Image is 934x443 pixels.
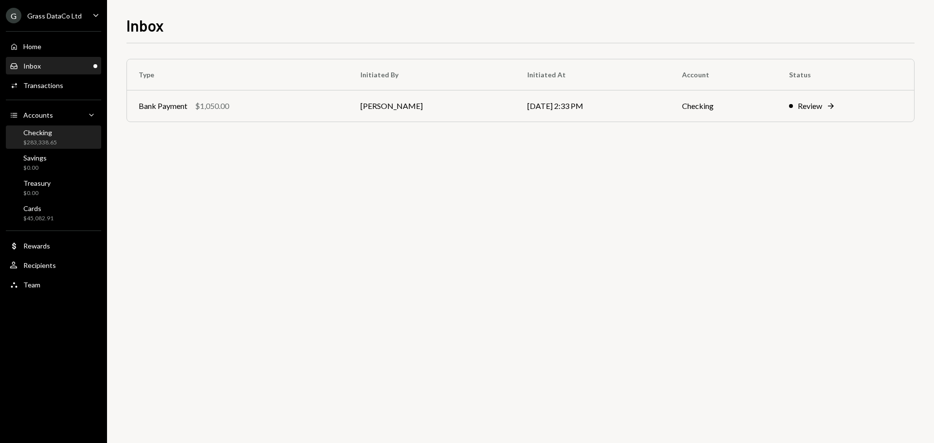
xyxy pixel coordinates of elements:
div: Accounts [23,111,53,119]
td: [DATE] 2:33 PM [516,90,670,122]
div: Savings [23,154,47,162]
th: Type [127,59,349,90]
div: $1,050.00 [195,100,229,112]
td: [PERSON_NAME] [349,90,516,122]
th: Account [670,59,777,90]
div: Recipients [23,261,56,269]
div: $0.00 [23,164,47,172]
a: Savings$0.00 [6,151,101,174]
a: Checking$283,338.65 [6,125,101,149]
div: Team [23,281,40,289]
div: Transactions [23,81,63,89]
th: Initiated By [349,59,516,90]
a: Rewards [6,237,101,254]
div: $45,082.91 [23,214,54,223]
div: Home [23,42,41,51]
a: Treasury$0.00 [6,176,101,199]
div: Review [798,100,822,112]
a: Inbox [6,57,101,74]
a: Recipients [6,256,101,274]
div: $283,338.65 [23,139,57,147]
th: Initiated At [516,59,670,90]
div: Treasury [23,179,51,187]
div: Checking [23,128,57,137]
div: $0.00 [23,189,51,197]
div: Rewards [23,242,50,250]
div: Grass DataCo Ltd [27,12,82,20]
th: Status [777,59,914,90]
div: Inbox [23,62,41,70]
a: Team [6,276,101,293]
td: Checking [670,90,777,122]
a: Transactions [6,76,101,94]
a: Accounts [6,106,101,124]
div: Cards [23,204,54,213]
a: Home [6,37,101,55]
div: Bank Payment [139,100,187,112]
a: Cards$45,082.91 [6,201,101,225]
div: G [6,8,21,23]
h1: Inbox [126,16,164,35]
